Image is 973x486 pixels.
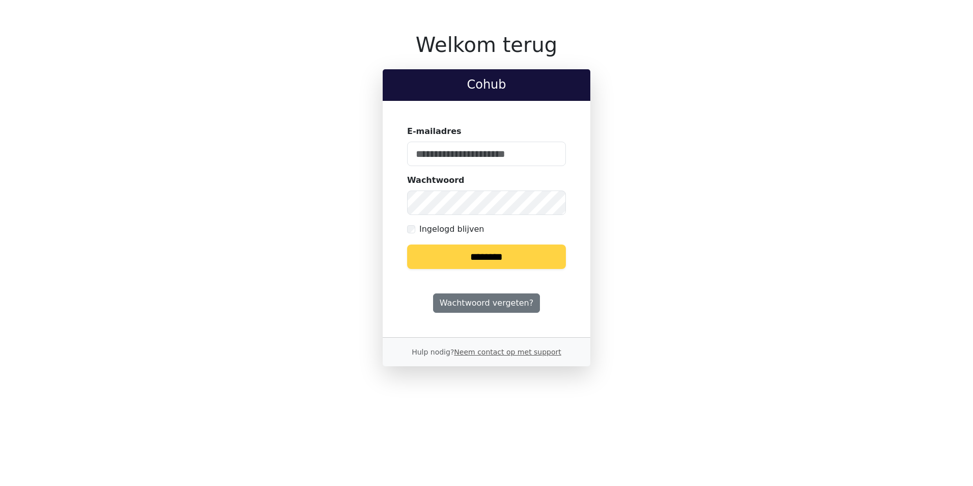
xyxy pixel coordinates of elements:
[407,125,462,138] label: E-mailadres
[419,223,484,235] label: Ingelogd blijven
[433,293,540,313] a: Wachtwoord vergeten?
[454,348,561,356] a: Neem contact op met support
[412,348,561,356] small: Hulp nodig?
[407,174,465,186] label: Wachtwoord
[383,33,590,57] h1: Welkom terug
[391,77,582,92] h2: Cohub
